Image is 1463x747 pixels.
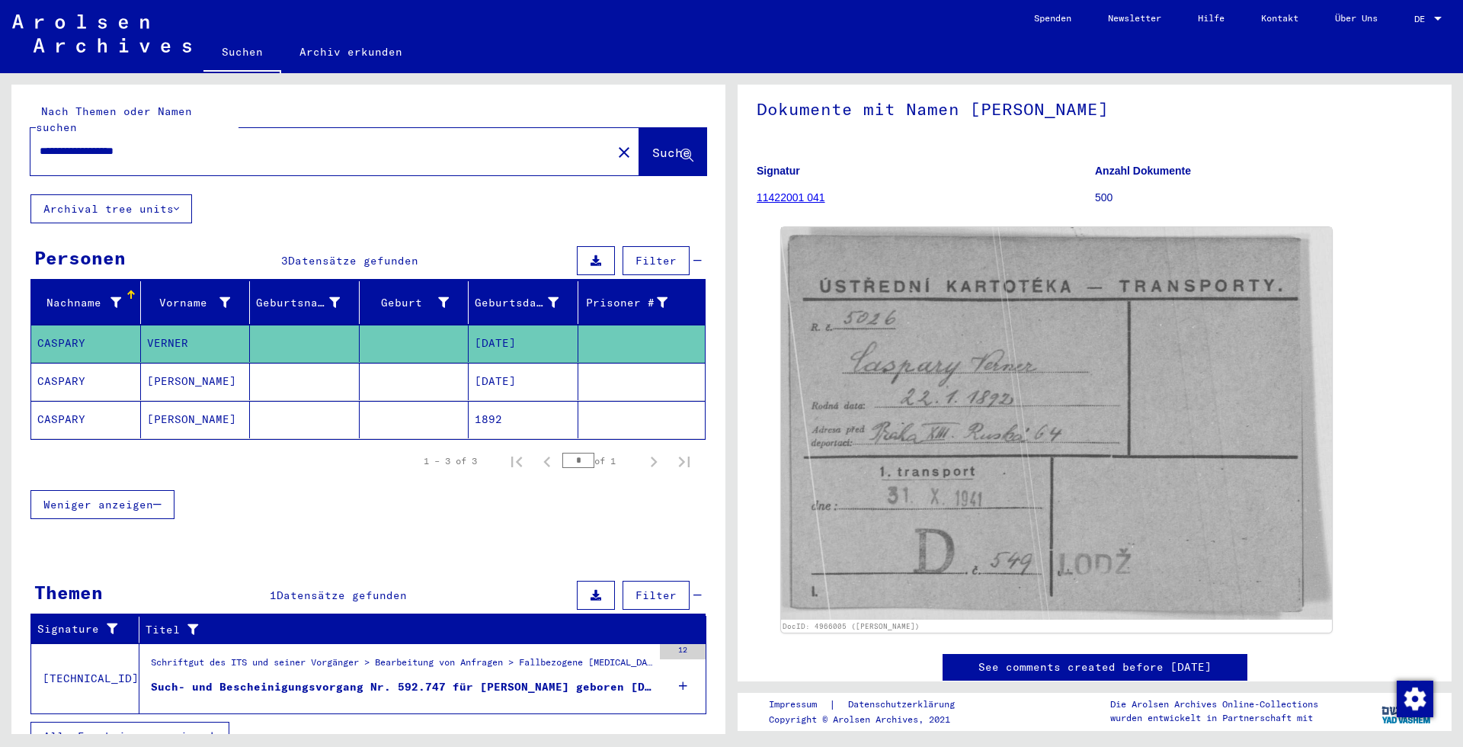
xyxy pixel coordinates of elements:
div: Titel [146,617,691,642]
div: Vorname [147,290,250,315]
button: Filter [623,581,690,610]
a: Suchen [203,34,281,73]
mat-cell: 1892 [469,401,578,438]
div: Titel [146,622,676,638]
div: 1 – 3 of 3 [424,454,477,468]
div: Schriftgut des ITS und seiner Vorgänger > Bearbeitung von Anfragen > Fallbezogene [MEDICAL_DATA] ... [151,656,652,677]
div: Geburtsdatum [475,295,559,311]
a: See comments created before [DATE] [978,659,1212,675]
mat-cell: [DATE] [469,363,578,400]
button: First page [501,446,532,476]
mat-cell: [DATE] [469,325,578,362]
div: Signature [37,621,127,637]
mat-cell: [PERSON_NAME] [141,363,251,400]
p: wurden entwickelt in Partnerschaft mit [1110,711,1318,725]
div: Prisoner # [584,290,687,315]
div: Such- und Bescheinigungsvorgang Nr. 592.747 für [PERSON_NAME] geboren [DEMOGRAPHIC_DATA] [151,679,652,695]
mat-cell: CASPARY [31,325,141,362]
button: Archival tree units [30,194,192,223]
span: 1 [270,588,277,602]
span: Suche [652,145,690,160]
span: Filter [635,254,677,268]
mat-icon: close [615,143,633,162]
div: Personen [34,244,126,271]
mat-label: Nach Themen oder Namen suchen [36,104,192,134]
b: Anzahl Dokumente [1095,165,1191,177]
button: Next page [639,446,669,476]
button: Last page [669,446,699,476]
mat-cell: CASPARY [31,401,141,438]
p: Copyright © Arolsen Archives, 2021 [769,713,973,726]
button: Filter [623,246,690,275]
mat-header-cell: Geburtsdatum [469,281,578,324]
b: Signatur [757,165,800,177]
span: 3 [281,254,288,268]
div: Geburtsname [256,295,340,311]
mat-header-cell: Vorname [141,281,251,324]
span: DE [1414,14,1431,24]
div: Prisoner # [584,295,668,311]
td: [TECHNICAL_ID] [31,643,139,713]
div: Geburt‏ [366,290,469,315]
button: Previous page [532,446,562,476]
div: Nachname [37,295,121,311]
span: Datensätze gefunden [277,588,407,602]
a: DocID: 4966005 ([PERSON_NAME]) [783,622,920,630]
span: Filter [635,588,677,602]
a: Impressum [769,697,829,713]
div: Vorname [147,295,231,311]
div: | [769,697,973,713]
img: Arolsen_neg.svg [12,14,191,53]
div: Zustimmung ändern [1396,680,1433,717]
mat-header-cell: Nachname [31,281,141,324]
mat-cell: VERNER [141,325,251,362]
a: 11422001 041 [757,191,825,204]
mat-cell: [PERSON_NAME] [141,401,251,438]
mat-cell: CASPARY [31,363,141,400]
img: 001.jpg [781,227,1332,620]
mat-header-cell: Geburt‏ [360,281,469,324]
button: Suche [639,128,706,175]
div: Geburtsdatum [475,290,578,315]
button: Clear [609,136,639,167]
a: Archiv erkunden [281,34,421,70]
img: yv_logo.png [1378,692,1436,730]
div: 12 [660,644,706,659]
mat-header-cell: Prisoner # [578,281,706,324]
h1: Dokumente mit Namen [PERSON_NAME] [757,74,1433,141]
div: Nachname [37,290,140,315]
div: of 1 [562,454,639,468]
button: Weniger anzeigen [30,490,174,519]
p: 500 [1095,190,1433,206]
span: Alle Ergebnisse anzeigen [43,729,208,743]
a: Datenschutzerklärung [836,697,973,713]
span: Datensätze gefunden [288,254,418,268]
div: Themen [34,579,103,606]
span: Weniger anzeigen [43,498,153,511]
p: Die Arolsen Archives Online-Collections [1110,697,1318,711]
img: Zustimmung ändern [1397,681,1433,717]
div: Signature [37,617,142,642]
mat-header-cell: Geburtsname [250,281,360,324]
div: Geburt‏ [366,295,450,311]
div: Geburtsname [256,290,359,315]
